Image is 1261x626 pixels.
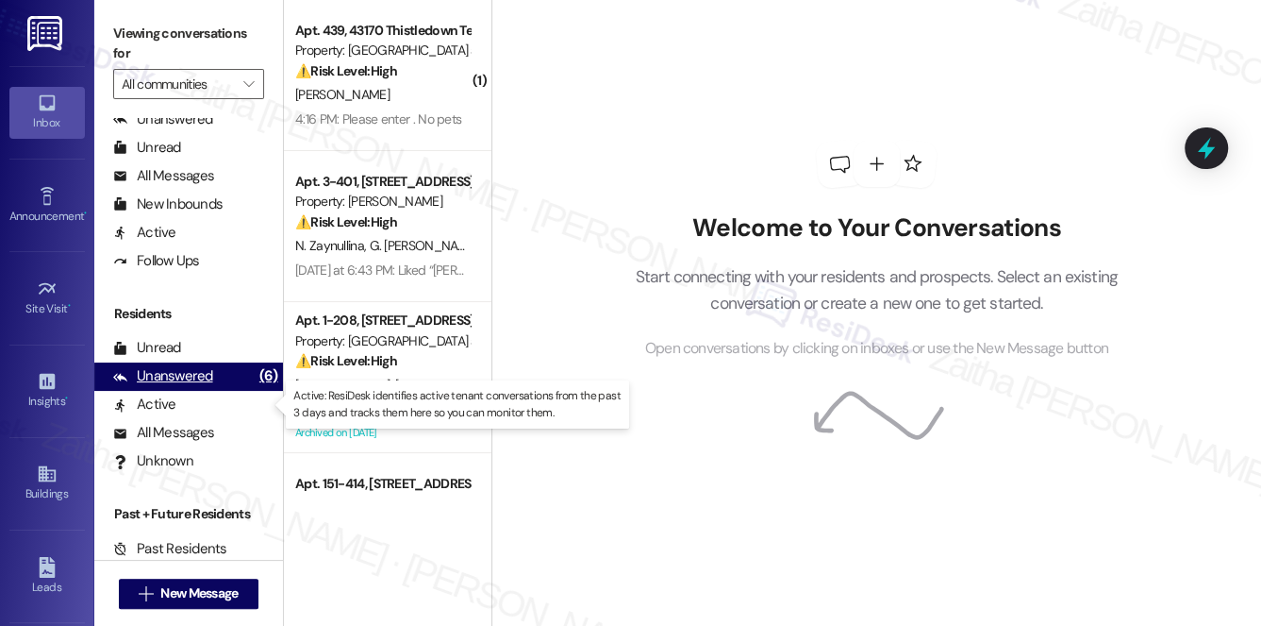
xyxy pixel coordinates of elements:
div: Unanswered [113,366,213,386]
span: G. [PERSON_NAME] [369,237,478,254]
div: Apt. 3-401, [STREET_ADDRESS] [295,172,470,192]
div: Apt. 151-414, [STREET_ADDRESS] [295,474,470,494]
div: Property: [GEOGRAPHIC_DATA] at [GEOGRAPHIC_DATA] [295,331,470,351]
div: Residents [94,304,283,324]
div: Unknown [113,451,193,471]
i:  [139,586,153,601]
i:  [243,76,254,92]
a: Insights • [9,365,85,416]
div: Unread [113,138,181,158]
div: Property: [GEOGRAPHIC_DATA] at [GEOGRAPHIC_DATA] [295,41,470,60]
a: Leads [9,551,85,602]
div: Active [113,223,176,243]
div: All Messages [113,166,214,186]
a: Site Visit • [9,273,85,324]
span: New Message [160,584,238,603]
button: New Message [119,579,258,609]
div: Property: [PERSON_NAME] [295,192,470,211]
p: Active: ResiDesk identifies active tenant conversations from the past 3 days and tracks them here... [293,388,622,420]
img: ResiDesk Logo [27,16,66,51]
label: Viewing conversations for [113,19,264,69]
div: Apt. 439, 43170 Thistledown Ter [295,21,470,41]
div: 4:16 PM: Please enter . No pets [295,110,461,127]
div: Past + Future Residents [94,504,283,524]
span: • [65,392,68,405]
span: • [68,299,71,313]
div: All Messages [113,423,214,443]
span: • [84,207,87,220]
span: Open conversations by clicking on inboxes or use the New Message button [645,337,1108,361]
a: Inbox [9,87,85,138]
div: Follow Ups [113,251,200,271]
span: N. Zaynullina [295,237,370,254]
span: [PERSON_NAME] [295,377,395,394]
div: Archived on [DATE] [293,421,472,445]
strong: ⚠️ Risk Level: High [295,62,397,79]
div: (6) [255,362,283,391]
strong: ⚠️ Risk Level: High [295,352,397,369]
div: Unread [113,338,181,358]
span: [PERSON_NAME] [394,377,489,394]
div: Active [113,395,176,415]
div: Past Residents [113,539,227,559]
input: All communities [122,69,234,99]
p: Start connecting with your residents and prospects. Select an existing conversation or create a n... [606,263,1146,317]
div: New Inbounds [113,195,223,214]
div: Apt. 1-208, [STREET_ADDRESS] [295,311,470,330]
a: Buildings [9,458,85,509]
strong: ⚠️ Risk Level: High [295,213,397,230]
h2: Welcome to Your Conversations [606,213,1146,244]
div: Unanswered [113,110,213,129]
span: [PERSON_NAME] [295,86,390,103]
